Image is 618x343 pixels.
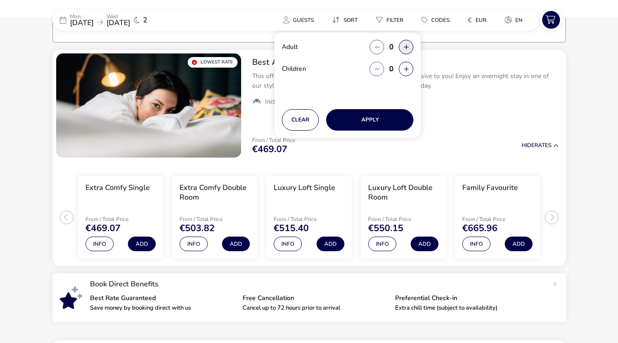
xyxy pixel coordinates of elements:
naf-pibe-menu-bar-item: €EUR [460,13,497,26]
button: €EUR [460,13,494,26]
span: Codes [431,16,449,24]
span: €469.07 [85,224,121,233]
p: This offer is not available on any other website and is exclusive to you! Enjoy an overnight stay... [252,71,559,90]
span: €469.07 [252,145,287,154]
button: Add [222,237,250,251]
button: Info [462,237,491,251]
button: HideRates [522,142,559,148]
p: Cancel up to 72 hours prior to arrival [243,305,388,311]
p: Wed [106,14,130,19]
swiper-slide: 1 / 1 [56,53,241,158]
swiper-slide: 5 / 5 [450,172,544,263]
p: From / Total Price [462,216,533,222]
button: Sort [325,13,365,26]
button: Add [317,237,344,251]
p: Extra chill time (subject to availability) [395,305,540,311]
i: € [468,16,472,25]
span: €503.82 [180,224,215,233]
button: Info [368,237,396,251]
label: Children [282,66,313,72]
span: Guests [293,16,314,24]
naf-pibe-menu-bar-item: Sort [325,13,369,26]
button: en [497,13,530,26]
div: Lowest Rate [188,57,238,68]
button: Info [274,237,302,251]
div: Mon[DATE]Wed[DATE]2 [53,9,190,31]
p: From / Total Price [368,216,438,222]
button: Apply [326,109,413,131]
span: €550.15 [368,224,403,233]
button: Add [505,237,533,251]
p: Best Rate Guaranteed [90,295,235,301]
h3: Family Favourite [462,183,518,193]
naf-pibe-menu-bar-item: Codes [414,13,460,26]
button: Clear [282,109,319,131]
p: From / Total Price [252,137,295,143]
span: €665.96 [462,224,497,233]
span: Filter [386,16,403,24]
button: Info [180,237,208,251]
p: Free Cancellation [243,295,388,301]
p: From / Total Price [274,216,344,222]
h3: Luxury Loft Single [274,183,335,193]
span: Sort [343,16,358,24]
h3: Extra Comfy Single [85,183,150,193]
span: en [515,16,523,24]
button: Add [128,237,156,251]
span: Hide [522,142,534,149]
p: From / Total Price [85,216,156,222]
span: [DATE] [70,18,94,28]
span: [DATE] [106,18,130,28]
naf-pibe-menu-bar-item: Guests [276,13,325,26]
swiper-slide: 3 / 5 [262,172,356,263]
button: Filter [369,13,411,26]
swiper-slide: 4 / 5 [356,172,450,263]
button: Info [85,237,114,251]
p: Save money by booking direct with us [90,305,235,311]
span: €515.40 [274,224,309,233]
span: 2 [143,16,148,24]
button: Codes [414,13,457,26]
naf-pibe-menu-bar-item: en [497,13,533,26]
label: Adult [282,44,305,50]
p: From / Total Price [180,216,250,222]
naf-pibe-menu-bar-item: Filter [369,13,414,26]
button: Guests [276,13,321,26]
h2: Best Available B&B Rate Guaranteed [252,57,559,68]
button: Add [411,237,438,251]
swiper-slide: 2 / 5 [168,172,262,263]
p: Book Direct Benefits [90,280,548,288]
div: Best Available B&B Rate GuaranteedThis offer is not available on any other website and is exclusi... [245,50,566,114]
h3: Luxury Loft Double Room [368,183,438,202]
swiper-slide: 1 / 5 [74,172,168,263]
span: EUR [475,16,486,24]
h3: Extra Comfy Double Room [180,183,250,202]
span: Includes Breakfast [265,98,317,106]
p: Mon [70,14,94,19]
p: Preferential Check-in [395,295,540,301]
